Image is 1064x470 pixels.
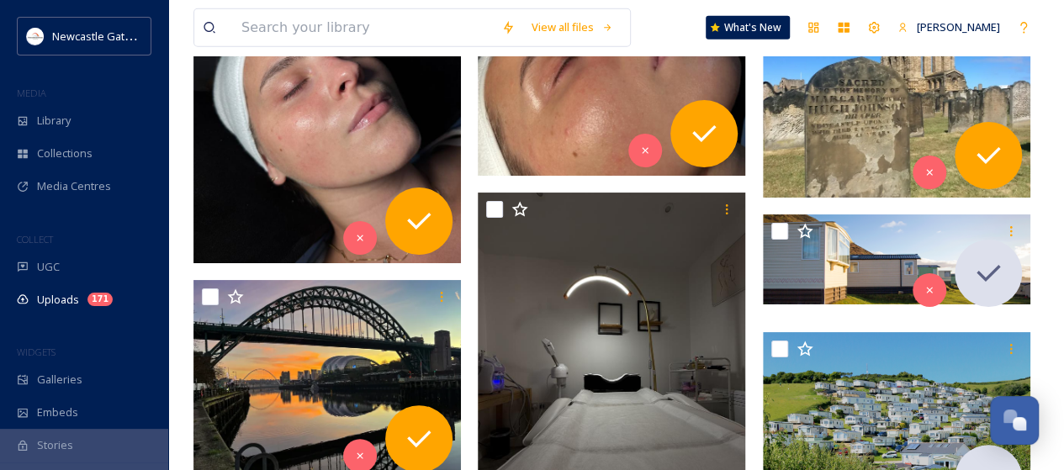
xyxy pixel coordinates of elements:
[917,19,1000,34] span: [PERSON_NAME]
[37,404,78,420] span: Embeds
[27,28,44,45] img: DqD9wEUd_400x400.jpg
[17,87,46,99] span: MEDIA
[523,11,622,44] a: View all files
[37,113,71,129] span: Library
[706,16,790,40] a: What's New
[52,28,207,44] span: Newcastle Gateshead Initiative
[37,145,93,161] span: Collections
[37,292,79,308] span: Uploads
[37,178,111,194] span: Media Centres
[17,346,56,358] span: WIDGETS
[233,9,493,46] input: Search your library
[37,372,82,388] span: Galleries
[37,259,60,275] span: UGC
[889,11,1008,44] a: [PERSON_NAME]
[37,437,73,453] span: Stories
[990,396,1039,445] button: Open Chat
[87,293,113,306] div: 171
[17,233,53,246] span: COLLECT
[763,214,1030,305] img: ext_1745934620.404116_email@ukcaravans4hire.com-UKC4H Listing - Hero Image.png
